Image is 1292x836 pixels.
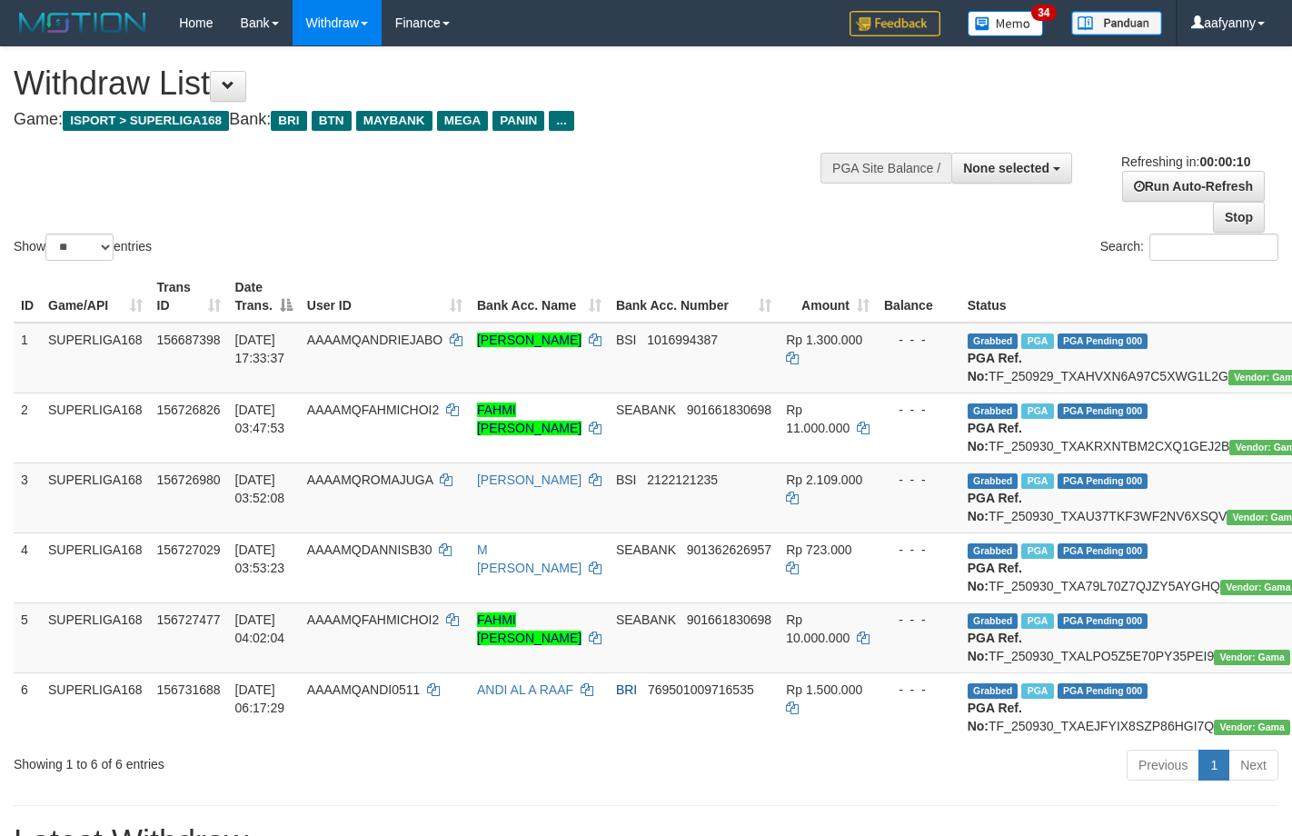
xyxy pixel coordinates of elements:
td: SUPERLIGA168 [41,463,150,532]
span: PGA Pending [1058,403,1148,419]
th: Bank Acc. Name: activate to sort column ascending [470,271,609,323]
span: ISPORT > SUPERLIGA168 [63,111,229,131]
span: [DATE] 03:47:53 [235,403,285,435]
span: BRI [271,111,306,131]
span: Grabbed [968,683,1019,699]
span: Rp 1.500.000 [786,682,862,697]
div: PGA Site Balance / [820,153,951,184]
span: Rp 2.109.000 [786,473,862,487]
th: Amount: activate to sort column ascending [779,271,877,323]
a: ANDI AL A RAAF [477,682,573,697]
a: Next [1228,750,1278,781]
b: PGA Ref. No: [968,701,1022,733]
span: Grabbed [968,403,1019,419]
span: Vendor URL: https://trx31.1velocity.biz [1214,720,1290,735]
span: 34 [1031,5,1056,21]
span: SEABANK [616,612,676,627]
span: PGA Pending [1058,473,1148,489]
span: Rp 1.300.000 [786,333,862,347]
span: Copy 901362626957 to clipboard [687,542,771,557]
a: [PERSON_NAME] [477,473,581,487]
span: Copy 1016994387 to clipboard [647,333,718,347]
span: Copy 2122121235 to clipboard [647,473,718,487]
a: FAHMI [PERSON_NAME] [477,612,581,645]
span: Marked by aafromsomean [1021,473,1053,489]
span: Marked by aafromsomean [1021,683,1053,699]
span: [DATE] 06:17:29 [235,682,285,715]
label: Show entries [14,234,152,261]
span: Rp 723.000 [786,542,851,557]
span: AAAAMQROMAJUGA [307,473,432,487]
div: - - - [884,331,953,349]
div: - - - [884,681,953,699]
span: Rp 10.000.000 [786,612,850,645]
span: AAAAMQANDI0511 [307,682,421,697]
span: SEABANK [616,403,676,417]
span: 156727029 [157,542,221,557]
span: BSI [616,333,637,347]
td: SUPERLIGA168 [41,393,150,463]
img: panduan.png [1071,11,1162,35]
span: BRI [616,682,637,697]
td: SUPERLIGA168 [41,602,150,672]
span: [DATE] 04:02:04 [235,612,285,645]
span: MEGA [437,111,489,131]
span: [DATE] 03:52:08 [235,473,285,505]
select: Showentries [45,234,114,261]
th: ID [14,271,41,323]
span: Grabbed [968,543,1019,559]
input: Search: [1149,234,1278,261]
span: 156726980 [157,473,221,487]
th: Trans ID: activate to sort column ascending [150,271,228,323]
td: 5 [14,602,41,672]
span: PGA Pending [1058,683,1148,699]
span: AAAAMQANDRIEJABO [307,333,442,347]
span: Marked by aafsoycanthlai [1021,333,1053,349]
span: AAAAMQDANNISB30 [307,542,432,557]
a: [PERSON_NAME] [477,333,581,347]
b: PGA Ref. No: [968,421,1022,453]
span: 156726826 [157,403,221,417]
span: 156687398 [157,333,221,347]
td: SUPERLIGA168 [41,323,150,393]
h1: Withdraw List [14,65,843,102]
span: BTN [312,111,352,131]
span: Copy 901661830698 to clipboard [687,403,771,417]
span: Marked by aafandaneth [1021,543,1053,559]
b: PGA Ref. No: [968,491,1022,523]
span: Marked by aafandaneth [1021,403,1053,419]
img: Feedback.jpg [850,11,940,36]
td: 3 [14,463,41,532]
td: 1 [14,323,41,393]
span: PGA Pending [1058,543,1148,559]
span: Refreshing in: [1121,154,1250,169]
b: PGA Ref. No: [968,631,1022,663]
div: - - - [884,401,953,419]
td: 2 [14,393,41,463]
span: AAAAMQFAHMICHOI2 [307,403,439,417]
img: MOTION_logo.png [14,9,152,36]
span: Grabbed [968,613,1019,629]
th: Balance [877,271,960,323]
h4: Game: Bank: [14,111,843,129]
a: Previous [1127,750,1199,781]
span: [DATE] 17:33:37 [235,333,285,365]
label: Search: [1100,234,1278,261]
a: Stop [1213,202,1265,233]
span: MAYBANK [356,111,432,131]
span: PGA Pending [1058,333,1148,349]
span: BSI [616,473,637,487]
div: - - - [884,611,953,629]
a: M [PERSON_NAME] [477,542,581,575]
a: Run Auto-Refresh [1122,171,1265,202]
th: Game/API: activate to sort column ascending [41,271,150,323]
span: ... [549,111,573,131]
div: - - - [884,471,953,489]
img: Button%20Memo.svg [968,11,1044,36]
span: Vendor URL: https://trx31.1velocity.biz [1214,650,1290,665]
span: Rp 11.000.000 [786,403,850,435]
div: Showing 1 to 6 of 6 entries [14,748,525,773]
th: Bank Acc. Number: activate to sort column ascending [609,271,779,323]
span: Grabbed [968,473,1019,489]
div: - - - [884,541,953,559]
